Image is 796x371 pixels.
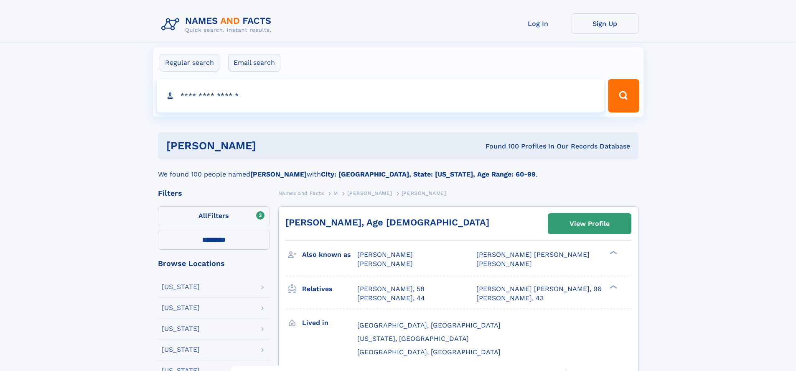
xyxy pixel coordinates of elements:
[357,260,413,268] span: [PERSON_NAME]
[158,13,278,36] img: Logo Names and Facts
[162,325,200,332] div: [US_STATE]
[198,212,207,220] span: All
[476,260,532,268] span: [PERSON_NAME]
[285,217,489,228] a: [PERSON_NAME], Age [DEMOGRAPHIC_DATA]
[158,159,638,179] div: We found 100 people named with .
[357,348,501,356] span: [GEOGRAPHIC_DATA], [GEOGRAPHIC_DATA]
[357,321,501,329] span: [GEOGRAPHIC_DATA], [GEOGRAPHIC_DATA]
[157,79,605,113] input: search input
[357,284,425,294] a: [PERSON_NAME], 58
[608,284,618,289] div: ❯
[158,260,270,267] div: Browse Locations
[302,316,357,330] h3: Lived in
[476,251,590,258] span: [PERSON_NAME] [PERSON_NAME]
[278,188,324,198] a: Names and Facts
[371,142,630,151] div: Found 100 Profiles In Our Records Database
[302,248,357,262] h3: Also known as
[158,206,270,226] label: Filters
[357,251,413,258] span: [PERSON_NAME]
[162,304,200,311] div: [US_STATE]
[160,54,219,72] label: Regular search
[162,346,200,353] div: [US_STATE]
[476,294,544,303] a: [PERSON_NAME], 43
[158,189,270,197] div: Filters
[333,188,338,198] a: M
[357,335,469,343] span: [US_STATE], [GEOGRAPHIC_DATA]
[572,13,638,34] a: Sign Up
[347,190,392,196] span: [PERSON_NAME]
[570,214,610,233] div: View Profile
[402,190,446,196] span: [PERSON_NAME]
[302,282,357,296] h3: Relatives
[608,250,618,256] div: ❯
[347,188,392,198] a: [PERSON_NAME]
[162,284,200,290] div: [US_STATE]
[548,214,631,234] a: View Profile
[608,79,639,113] button: Search Button
[321,170,536,178] b: City: [GEOGRAPHIC_DATA], State: [US_STATE], Age Range: 60-99
[166,141,371,151] h1: [PERSON_NAME]
[505,13,572,34] a: Log In
[357,294,425,303] a: [PERSON_NAME], 44
[250,170,307,178] b: [PERSON_NAME]
[228,54,280,72] label: Email search
[476,284,602,294] a: [PERSON_NAME] [PERSON_NAME], 96
[333,190,338,196] span: M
